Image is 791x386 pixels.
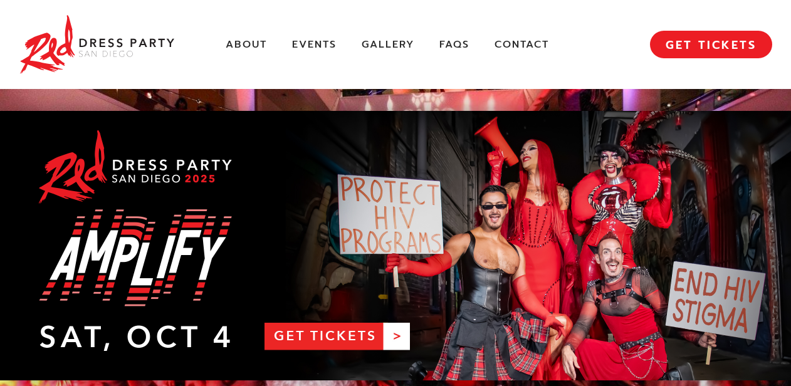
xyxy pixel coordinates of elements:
[362,38,414,51] a: Gallery
[439,38,469,51] a: FAQs
[226,38,267,51] a: About
[19,13,175,76] img: Red Dress Party San Diego
[495,38,549,51] a: Contact
[650,31,772,58] a: GET TICKETS
[292,38,337,51] a: Events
